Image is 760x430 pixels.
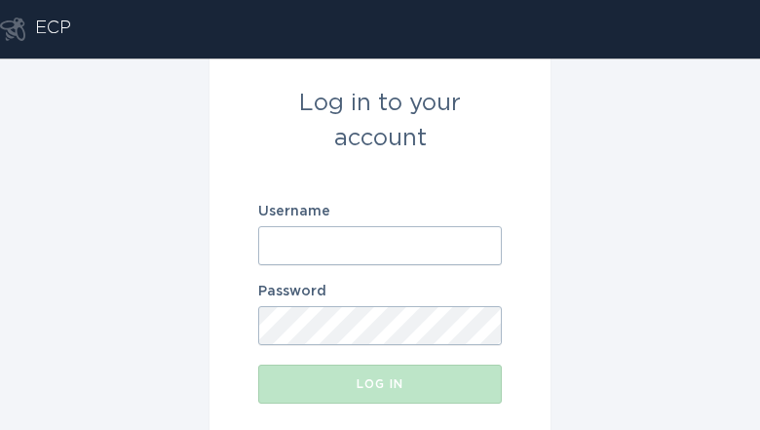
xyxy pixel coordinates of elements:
button: Log in [258,365,502,404]
div: Log in [268,378,492,390]
div: ECP [35,18,71,41]
label: Username [258,205,502,218]
label: Password [258,285,502,298]
div: Log in to your account [258,86,502,156]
